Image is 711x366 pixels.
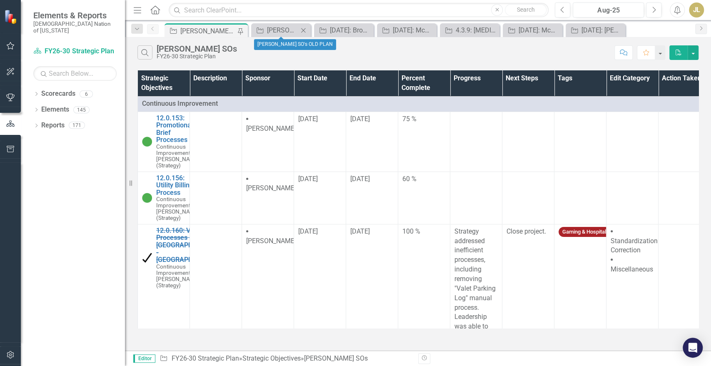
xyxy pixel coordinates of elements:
[41,89,75,99] a: Scorecards
[242,354,300,362] a: Strategic Objectives
[41,105,69,115] a: Elements
[330,25,372,35] div: [DATE]: Broken Bow Clinic Expansion (Capital)
[156,196,200,221] small: [PERSON_NAME] (Strategy)
[33,66,117,81] input: Search Below...
[180,26,235,36] div: [PERSON_NAME] SOs
[156,263,190,276] span: Continuous Improvement
[506,227,550,237] p: Close project.
[267,25,298,35] div: [PERSON_NAME] SO's OLD PLAN
[393,25,434,35] div: [DATE]: McAlester Clinic Expansion (Capital)
[606,172,659,224] td: Double-Click to Edit
[33,10,117,20] span: Elements & Reports
[160,354,412,364] div: » »
[402,227,446,237] div: 100 %
[41,121,65,130] a: Reports
[689,2,704,17] button: JL
[502,112,554,172] td: Double-Click to Edit
[346,172,398,224] td: Double-Click to Edit
[519,25,560,35] div: [DATE]: McAlester Judicial Building Remodel (Capital)
[450,172,502,224] td: Double-Click to Edit
[171,354,239,362] a: FY26-30 Strategic Plan
[294,172,346,224] td: Double-Click to Edit
[294,112,346,172] td: Double-Click to Edit
[505,4,546,16] button: Search
[442,25,497,35] a: 4.3.9: [MEDICAL_DATA] Wellness Center (Capital)
[33,20,117,34] small: [DEMOGRAPHIC_DATA] Nation of [US_STATE]
[169,3,549,17] input: Search ClearPoint...
[73,106,90,113] div: 145
[576,5,641,15] div: Aug-25
[190,112,242,172] td: Double-Click to Edit
[606,112,659,172] td: Double-Click to Edit
[502,172,554,224] td: Double-Click to Edit
[156,115,200,144] a: 12.0.153: Promotional Brief Processes
[659,172,711,224] td: Double-Click to Edit
[33,47,117,56] a: FY26-30 Strategic Plan
[450,112,502,172] td: Double-Click to Edit
[142,193,152,203] img: CI Action Plan Approved/In Progress
[611,237,658,254] span: Standardization Correction
[611,265,653,273] span: Miscellaneous
[133,354,155,363] span: Editor
[156,196,190,209] span: Continuous Improvement
[554,112,606,172] td: Double-Click to Edit
[142,100,218,107] span: Continuous Improvement
[190,172,242,224] td: Double-Click to Edit
[298,115,318,123] span: [DATE]
[80,90,93,97] div: 6
[568,25,623,35] a: [DATE]: [PERSON_NAME] Judicial Court Room Expansion (Capital)
[142,253,152,263] img: Completed
[156,264,220,289] small: [PERSON_NAME] (Strategy)
[350,175,370,183] span: [DATE]
[581,25,623,35] div: [DATE]: [PERSON_NAME] Judicial Court Room Expansion (Capital)
[402,174,446,184] div: 60 %
[246,184,296,192] span: [PERSON_NAME]
[398,172,450,224] td: Double-Click to Edit
[517,6,535,13] span: Search
[298,227,318,235] span: [DATE]
[559,227,615,237] span: Gaming & Hospitality
[242,172,294,224] td: Double-Click to Edit
[402,115,446,124] div: 75 %
[304,354,367,362] div: [PERSON_NAME] SOs
[554,172,606,224] td: Double-Click to Edit
[683,338,703,358] div: Open Intercom Messenger
[350,115,370,123] span: [DATE]
[398,112,450,172] td: Double-Click to Edit
[156,174,200,197] a: 12.0.156: Utility Billing Process
[350,227,370,235] span: [DATE]
[316,25,372,35] a: [DATE]: Broken Bow Clinic Expansion (Capital)
[138,172,190,224] td: Double-Click to Edit Right Click for Context Menu
[157,44,237,53] div: [PERSON_NAME] SOs
[69,122,85,129] div: 171
[298,175,318,183] span: [DATE]
[157,53,237,60] div: FY26-30 Strategic Plan
[254,39,336,50] div: [PERSON_NAME] SO's OLD PLAN
[505,25,560,35] a: [DATE]: McAlester Judicial Building Remodel (Capital)
[253,25,298,35] a: [PERSON_NAME] SO's OLD PLAN
[456,25,497,35] div: 4.3.9: [MEDICAL_DATA] Wellness Center (Capital)
[142,137,152,147] img: CI Action Plan Approved/In Progress
[156,144,200,169] small: [PERSON_NAME] (Strategy)
[156,227,220,264] a: 12.0.160: Valet Processes - [GEOGRAPHIC_DATA] - [GEOGRAPHIC_DATA]
[246,124,296,132] span: [PERSON_NAME]
[156,143,190,156] span: Continuous Improvement
[659,112,711,172] td: Double-Click to Edit
[138,112,190,172] td: Double-Click to Edit Right Click for Context Menu
[242,112,294,172] td: Double-Click to Edit
[4,9,19,24] img: ClearPoint Strategy
[346,112,398,172] td: Double-Click to Edit
[379,25,434,35] a: [DATE]: McAlester Clinic Expansion (Capital)
[246,237,296,245] span: [PERSON_NAME]
[573,2,644,17] button: Aug-25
